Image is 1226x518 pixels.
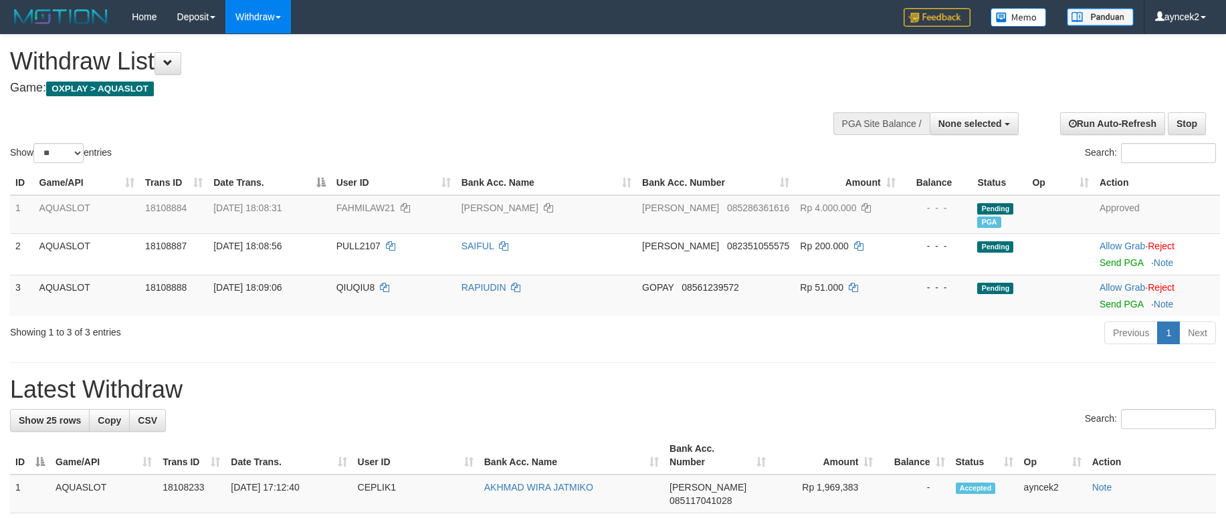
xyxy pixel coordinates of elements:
[800,203,856,213] span: Rp 4.000.000
[352,436,479,475] th: User ID: activate to sort column ascending
[34,170,140,195] th: Game/API: activate to sort column ascending
[34,233,140,275] td: AQUASLOT
[977,283,1013,294] span: Pending
[336,241,381,251] span: PULL2107
[140,170,208,195] th: Trans ID: activate to sort column ascending
[225,436,352,475] th: Date Trans.: activate to sort column ascending
[727,241,789,251] span: Copy 082351055575 to clipboard
[795,170,900,195] th: Amount: activate to sort column ascending
[213,241,282,251] span: [DATE] 18:08:56
[1148,241,1174,251] a: Reject
[800,241,848,251] span: Rp 200.000
[10,143,112,163] label: Show entries
[129,409,166,432] a: CSV
[904,8,970,27] img: Feedback.jpg
[10,320,501,339] div: Showing 1 to 3 of 3 entries
[1100,257,1143,268] a: Send PGA
[642,241,719,251] span: [PERSON_NAME]
[1085,143,1216,163] label: Search:
[462,282,506,293] a: RAPIUDIN
[950,436,1019,475] th: Status: activate to sort column ascending
[1100,241,1145,251] a: Allow Grab
[930,112,1019,135] button: None selected
[771,436,878,475] th: Amount: activate to sort column ascending
[50,436,157,475] th: Game/API: activate to sort column ascending
[1100,282,1148,293] span: ·
[1094,233,1220,275] td: ·
[1154,299,1174,309] a: Note
[10,48,804,75] h1: Withdraw List
[642,282,674,293] span: GOPAY
[1100,282,1145,293] a: Allow Grab
[1121,143,1216,163] input: Search:
[145,282,187,293] span: 18108888
[972,170,1027,195] th: Status
[1092,482,1112,493] a: Note
[213,282,282,293] span: [DATE] 18:09:06
[138,415,157,426] span: CSV
[1094,170,1220,195] th: Action
[10,436,50,475] th: ID: activate to sort column descending
[670,495,732,506] span: Copy 085117041028 to clipboard
[1060,112,1165,135] a: Run Auto-Refresh
[462,241,494,251] a: SAIFUL
[1027,170,1094,195] th: Op: activate to sort column ascending
[213,203,282,213] span: [DATE] 18:08:31
[991,8,1047,27] img: Button%20Memo.svg
[956,483,996,494] span: Accepted
[34,275,140,316] td: AQUASLOT
[833,112,930,135] div: PGA Site Balance /
[10,170,34,195] th: ID
[157,475,225,513] td: 18108233
[771,475,878,513] td: Rp 1,969,383
[727,203,789,213] span: Copy 085286361616 to clipboard
[19,415,81,426] span: Show 25 rows
[336,282,375,293] span: QIUQIU8
[800,282,843,293] span: Rp 51.000
[878,436,950,475] th: Balance: activate to sort column ascending
[10,195,34,234] td: 1
[10,376,1216,403] h1: Latest Withdraw
[1157,321,1180,344] a: 1
[1121,409,1216,429] input: Search:
[1154,257,1174,268] a: Note
[484,482,593,493] a: AKHMAD WIRA JATMIKO
[938,118,1002,129] span: None selected
[1087,436,1216,475] th: Action
[906,239,967,253] div: - - -
[46,82,154,96] span: OXPLAY > AQUASLOT
[208,170,331,195] th: Date Trans.: activate to sort column descending
[878,475,950,513] td: -
[157,436,225,475] th: Trans ID: activate to sort column ascending
[456,170,637,195] th: Bank Acc. Name: activate to sort column ascending
[98,415,121,426] span: Copy
[1094,275,1220,316] td: ·
[89,409,130,432] a: Copy
[1179,321,1216,344] a: Next
[10,275,34,316] td: 3
[682,282,739,293] span: Copy 08561239572 to clipboard
[1100,241,1148,251] span: ·
[901,170,973,195] th: Balance
[225,475,352,513] td: [DATE] 17:12:40
[664,436,771,475] th: Bank Acc. Number: activate to sort column ascending
[1100,299,1143,309] a: Send PGA
[145,203,187,213] span: 18108884
[1148,282,1174,293] a: Reject
[1019,436,1087,475] th: Op: activate to sort column ascending
[1094,195,1220,234] td: Approved
[145,241,187,251] span: 18108887
[977,217,1001,228] span: PGA
[33,143,84,163] select: Showentries
[670,482,746,493] span: [PERSON_NAME]
[50,475,157,513] td: AQUASLOT
[1019,475,1087,513] td: ayncek2
[637,170,795,195] th: Bank Acc. Number: activate to sort column ascending
[10,82,804,95] h4: Game:
[1104,321,1158,344] a: Previous
[906,201,967,215] div: - - -
[977,203,1013,215] span: Pending
[642,203,719,213] span: [PERSON_NAME]
[462,203,538,213] a: [PERSON_NAME]
[1067,8,1134,26] img: panduan.png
